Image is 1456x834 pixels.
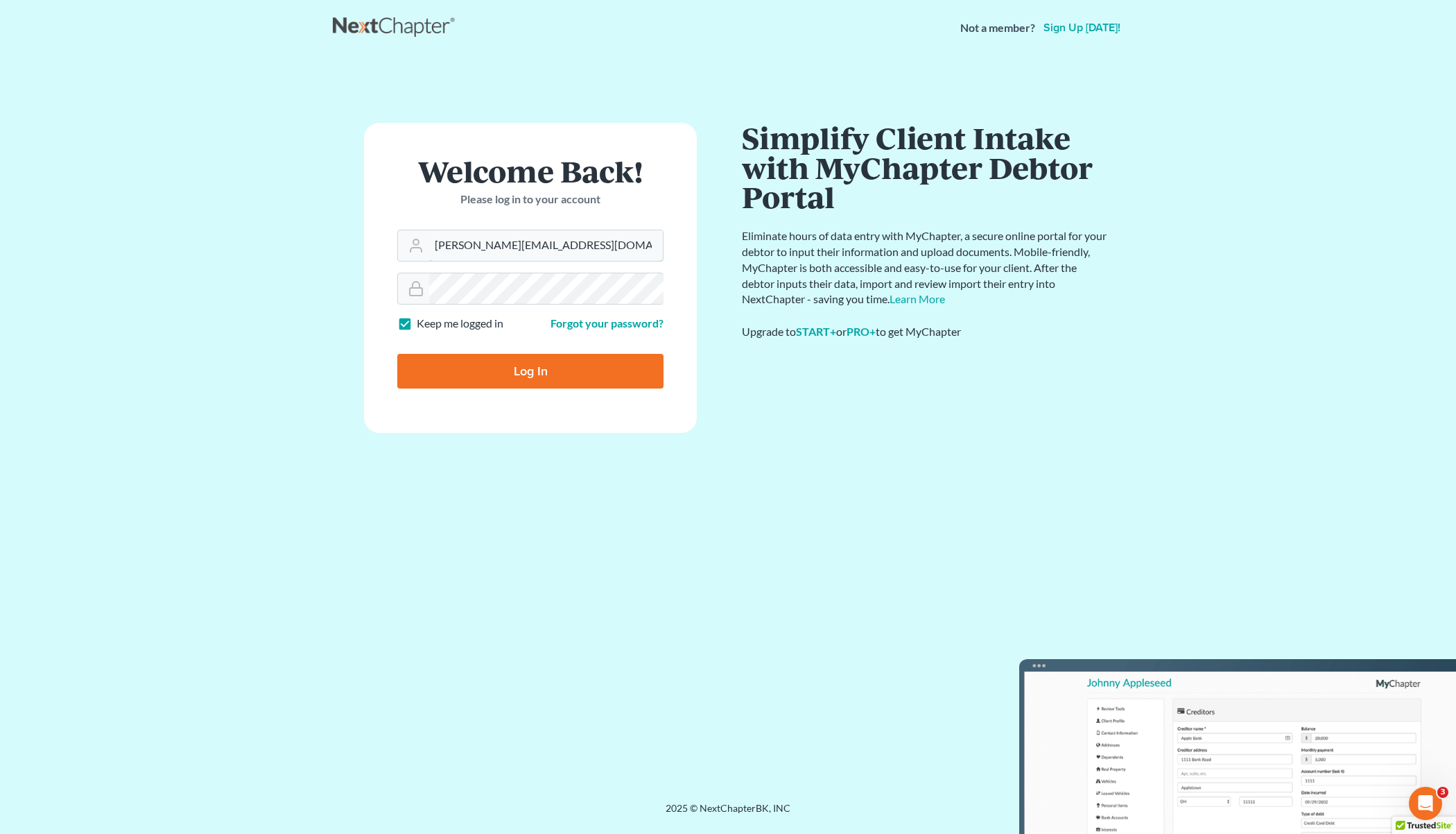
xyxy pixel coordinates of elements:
[397,192,664,207] p: Please log in to your account
[429,230,663,261] input: Email Address
[890,292,945,305] a: Learn More
[333,801,1123,826] div: 2025 © NextChapterBK, INC
[551,316,664,330] a: Forgot your password?
[742,324,1109,340] div: Upgrade to or to get MyChapter
[397,354,664,389] input: Log In
[1437,787,1448,798] span: 3
[960,20,1035,36] strong: Not a member?
[417,316,503,332] label: Keep me logged in
[397,156,664,186] h1: Welcome Back!
[847,325,876,338] a: PRO+
[742,123,1109,212] h1: Simplify Client Intake with MyChapter Debtor Portal
[1409,787,1442,820] iframe: Intercom live chat
[1041,22,1123,33] a: Sign up [DATE]!
[742,228,1109,307] p: Eliminate hours of data entry with MyChapter, a secure online portal for your debtor to input the...
[796,325,836,338] a: START+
